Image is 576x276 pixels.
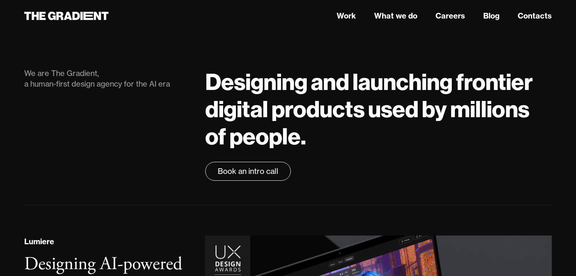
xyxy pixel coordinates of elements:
[205,68,552,150] h1: Designing and launching frontier digital products used by millions of people.
[374,10,417,22] a: What we do
[483,10,500,22] a: Blog
[518,10,552,22] a: Contacts
[205,162,291,181] a: Book an intro call
[24,236,54,247] div: Lumiere
[436,10,465,22] a: Careers
[24,68,190,89] div: We are The Gradient, a human-first design agency for the AI era
[337,10,356,22] a: Work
